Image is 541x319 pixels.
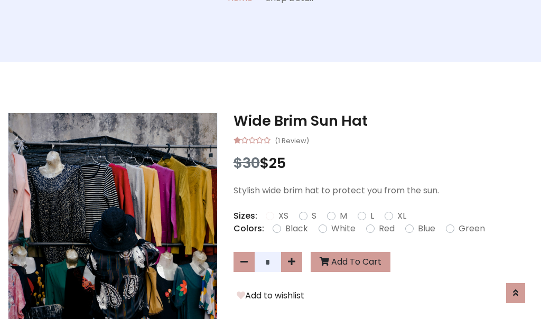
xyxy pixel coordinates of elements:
label: M [340,210,347,222]
label: Black [285,222,308,235]
h3: Wide Brim Sun Hat [234,112,533,129]
label: Green [459,222,485,235]
label: Blue [418,222,435,235]
p: Sizes: [234,210,257,222]
p: Colors: [234,222,264,235]
span: 25 [269,153,286,173]
label: XL [397,210,406,222]
span: $30 [234,153,260,173]
label: Red [379,222,395,235]
h3: $ [234,155,533,172]
label: S [312,210,316,222]
button: Add to wishlist [234,289,307,303]
button: Add To Cart [311,252,390,272]
label: XS [278,210,288,222]
small: (1 Review) [275,134,309,146]
p: Stylish wide brim hat to protect you from the sun. [234,184,533,197]
label: L [370,210,374,222]
label: White [331,222,356,235]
